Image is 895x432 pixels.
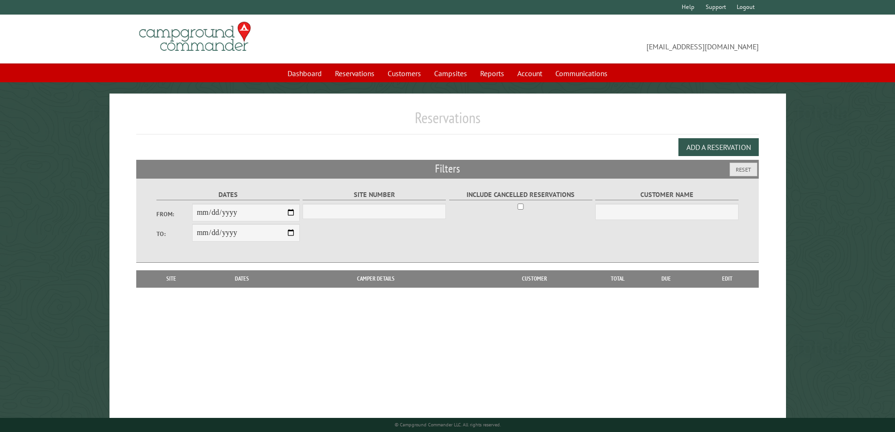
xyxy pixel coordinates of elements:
[512,64,548,82] a: Account
[136,109,759,134] h1: Reservations
[395,422,501,428] small: © Campground Commander LLC. All rights reserved.
[637,270,696,287] th: Due
[136,160,759,178] h2: Filters
[282,64,327,82] a: Dashboard
[382,64,427,82] a: Customers
[136,18,254,55] img: Campground Commander
[141,270,202,287] th: Site
[202,270,282,287] th: Dates
[303,189,446,200] label: Site Number
[449,189,592,200] label: Include Cancelled Reservations
[696,270,759,287] th: Edit
[156,229,192,238] label: To:
[475,64,510,82] a: Reports
[599,270,637,287] th: Total
[550,64,613,82] a: Communications
[469,270,599,287] th: Customer
[595,189,739,200] label: Customer Name
[448,26,759,52] span: [EMAIL_ADDRESS][DOMAIN_NAME]
[329,64,380,82] a: Reservations
[156,210,192,219] label: From:
[428,64,473,82] a: Campsites
[282,270,469,287] th: Camper Details
[730,163,757,176] button: Reset
[678,138,759,156] button: Add a Reservation
[156,189,300,200] label: Dates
